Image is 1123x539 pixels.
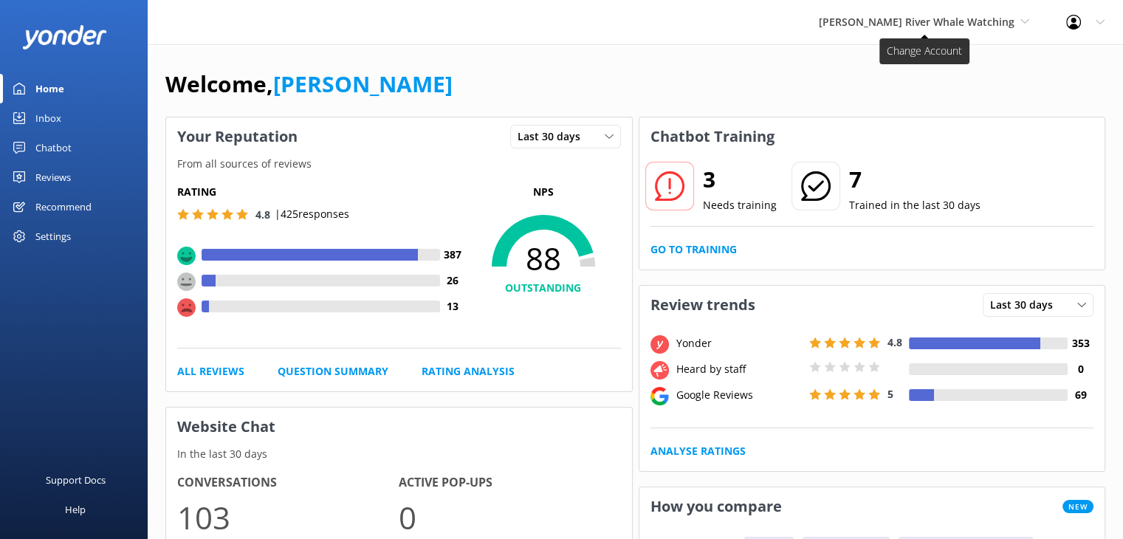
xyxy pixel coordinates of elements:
[35,192,92,222] div: Recommend
[1068,335,1093,351] h4: 353
[440,272,466,289] h4: 26
[35,103,61,133] div: Inbox
[1062,500,1093,513] span: New
[466,240,621,277] span: 88
[166,117,309,156] h3: Your Reputation
[35,133,72,162] div: Chatbot
[35,74,64,103] div: Home
[399,473,620,492] h4: Active Pop-ups
[466,184,621,200] p: NPS
[22,25,107,49] img: yonder-white-logo.png
[1068,387,1093,403] h4: 69
[639,286,766,324] h3: Review trends
[466,280,621,296] h4: OUTSTANDING
[35,222,71,251] div: Settings
[650,443,746,459] a: Analyse Ratings
[990,297,1062,313] span: Last 30 days
[46,465,106,495] div: Support Docs
[518,128,589,145] span: Last 30 days
[165,66,453,102] h1: Welcome,
[278,363,388,380] a: Question Summary
[177,184,466,200] h5: Rating
[849,197,981,213] p: Trained in the last 30 days
[65,495,86,524] div: Help
[703,197,777,213] p: Needs training
[177,473,399,492] h4: Conversations
[650,241,737,258] a: Go to Training
[673,387,806,403] div: Google Reviews
[819,15,1014,29] span: [PERSON_NAME] River Whale Watching
[673,335,806,351] div: Yonder
[639,117,786,156] h3: Chatbot Training
[255,207,270,222] span: 4.8
[703,162,777,197] h2: 3
[673,361,806,377] div: Heard by staff
[1068,361,1093,377] h4: 0
[166,446,632,462] p: In the last 30 days
[887,335,902,349] span: 4.8
[273,69,453,99] a: [PERSON_NAME]
[639,487,793,526] h3: How you compare
[440,298,466,315] h4: 13
[849,162,981,197] h2: 7
[422,363,515,380] a: Rating Analysis
[35,162,71,192] div: Reviews
[887,387,893,401] span: 5
[166,408,632,446] h3: Website Chat
[275,206,349,222] p: | 425 responses
[177,363,244,380] a: All Reviews
[440,247,466,263] h4: 387
[166,156,632,172] p: From all sources of reviews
